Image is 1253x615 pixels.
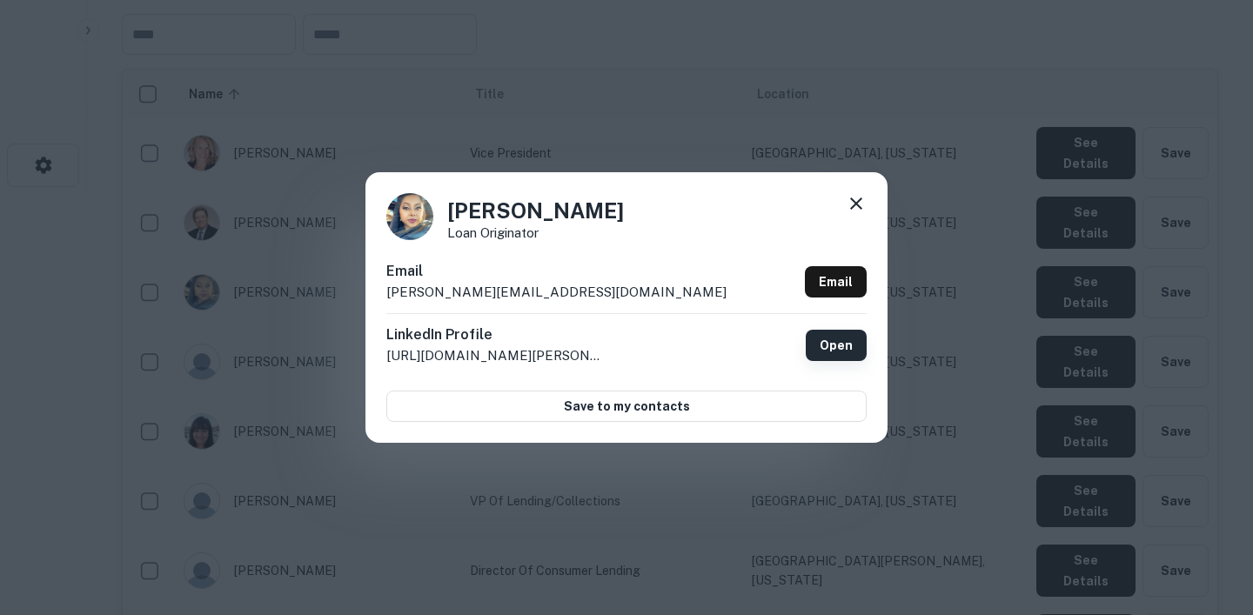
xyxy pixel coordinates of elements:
iframe: Chat Widget [1166,476,1253,559]
a: Open [806,330,867,361]
p: Loan Originator [447,226,624,239]
img: 1617226649964 [386,193,433,240]
h6: Email [386,261,727,282]
a: Email [805,266,867,297]
h6: LinkedIn Profile [386,324,604,345]
p: [PERSON_NAME][EMAIL_ADDRESS][DOMAIN_NAME] [386,282,727,303]
h4: [PERSON_NAME] [447,195,624,226]
p: [URL][DOMAIN_NAME][PERSON_NAME] [386,345,604,366]
button: Save to my contacts [386,391,867,422]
